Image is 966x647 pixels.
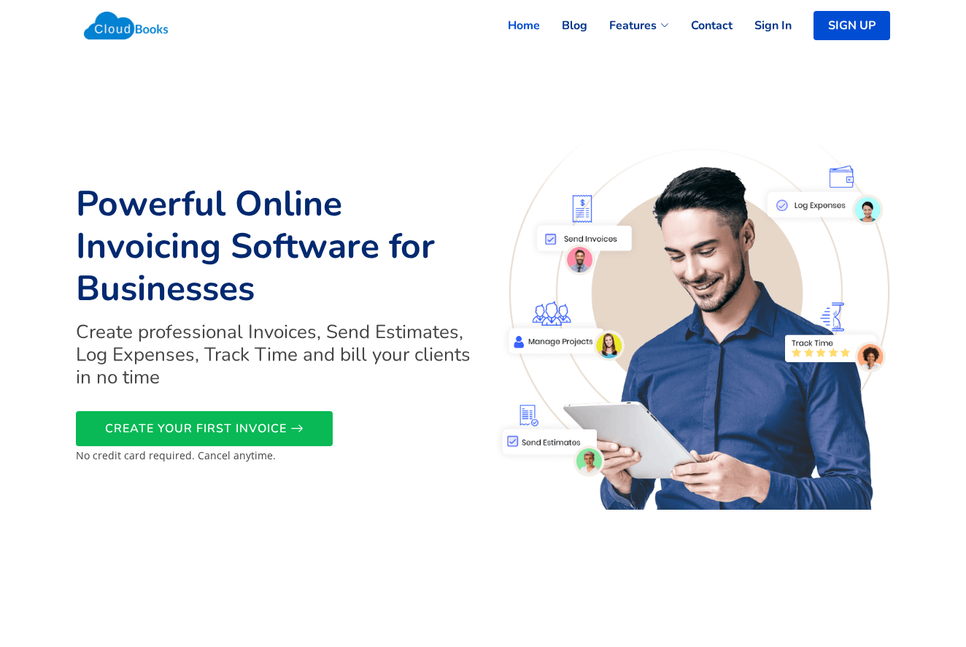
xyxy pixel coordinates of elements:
[669,9,733,42] a: Contact
[486,9,540,42] a: Home
[814,11,890,40] a: SIGN UP
[76,183,474,310] h1: Powerful Online Invoicing Software for Businesses
[76,321,474,389] h2: Create professional Invoices, Send Estimates, Log Expenses, Track Time and bill your clients in n...
[76,4,176,47] img: Cloudbooks Logo
[609,17,657,34] span: Features
[540,9,587,42] a: Blog
[733,9,792,42] a: Sign In
[587,9,669,42] a: Features
[76,411,333,446] a: CREATE YOUR FIRST INVOICE
[76,448,276,462] small: No credit card required. Cancel anytime.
